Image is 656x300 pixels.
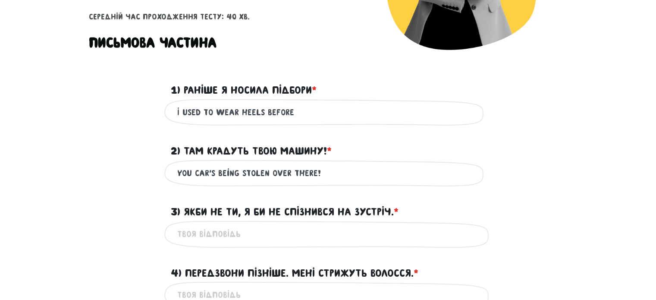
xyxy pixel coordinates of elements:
[171,82,317,98] label: 1) Раніше я носила підбори
[177,164,479,183] input: Твоя відповідь
[171,204,399,220] label: 3) Якби не ти, я би не спізнився на зустріч.
[171,265,418,281] label: 4) Передзвони пізніше. Мені стрижуть волосся.
[89,34,217,51] h3: Письмова частина
[171,143,332,159] label: 2) Там крадуть твою машину!
[177,103,479,122] input: Твоя відповідь
[177,224,479,244] input: Твоя відповідь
